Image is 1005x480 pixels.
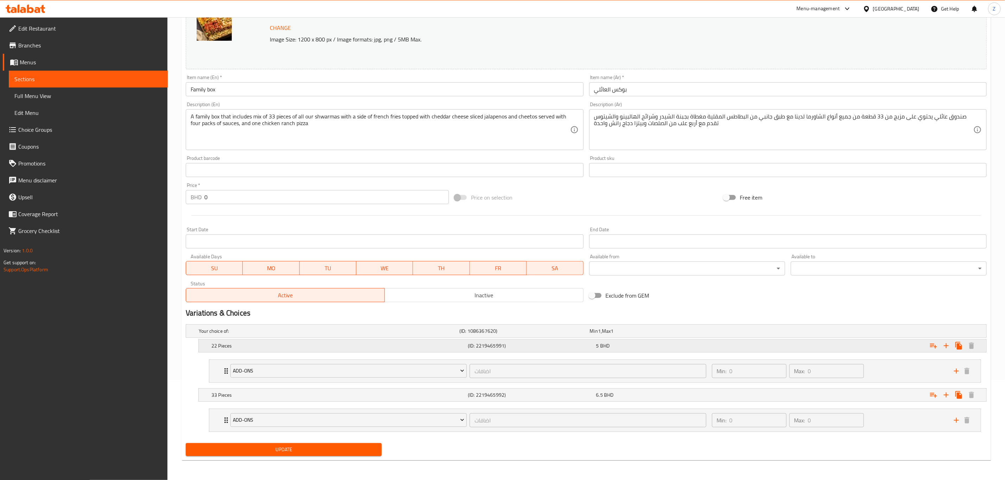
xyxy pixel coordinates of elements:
div: Expand [209,409,981,432]
button: add [951,366,962,376]
p: Min: [717,367,727,375]
span: Edit Restaurant [18,24,162,33]
span: Full Menu View [14,92,162,100]
span: Branches [18,41,162,50]
span: Coverage Report [18,210,162,218]
button: Change [267,21,294,35]
a: Menu disclaimer [3,172,168,189]
a: Full Menu View [9,87,168,104]
a: Promotions [3,155,168,172]
p: Image Size: 1200 x 800 px / Image formats: jpg, png / 5MB Max. [267,35,851,44]
button: FR [470,261,527,275]
button: Add new choice [940,339,953,352]
div: ​ [791,261,987,275]
div: Expand [186,325,986,337]
span: MO [246,263,297,273]
div: Menu-management [797,5,840,13]
span: TH [416,263,467,273]
span: 1 [611,326,614,336]
button: Add choice group [927,339,940,352]
span: Choice Groups [18,125,162,134]
button: Delete 22 Pieces [965,339,978,352]
div: [GEOGRAPHIC_DATA] [873,5,920,13]
input: Please enter product sku [589,163,987,177]
button: delete [962,415,972,426]
p: Max: [794,367,805,375]
h5: (ID: 2219465991) [468,342,593,349]
span: FR [473,263,524,273]
span: BHD [600,341,610,350]
div: ​ [589,261,785,275]
span: WE [359,263,410,273]
div: Expand [209,360,981,382]
span: 1.0.0 [22,246,33,255]
a: Upsell [3,189,168,206]
img: Family_Box_33_pieces638899170331062795.jpg [197,6,232,41]
span: Add-ons [233,416,464,424]
button: Add-ons [230,413,467,427]
button: TU [300,261,356,275]
span: 5 [596,341,599,350]
a: Branches [3,37,168,54]
button: Add new choice [940,389,953,401]
span: Free item [740,193,763,202]
span: Min [590,326,598,336]
span: Max [602,326,611,336]
button: Update [186,443,382,456]
button: SA [527,261,583,275]
h5: 33 Pieces [211,391,465,398]
span: Z [993,5,996,13]
a: Support.OpsPlatform [4,265,48,274]
p: Min: [717,416,727,424]
p: Max: [794,416,805,424]
button: Delete 33 Pieces [965,389,978,401]
a: Coupons [3,138,168,155]
span: BHD [604,390,613,400]
button: Clone new choice [953,389,965,401]
span: Sections [14,75,162,83]
button: Add choice group [927,389,940,401]
span: Update [191,445,376,454]
button: MO [243,261,299,275]
span: SU [189,263,240,273]
span: Change [270,23,291,33]
div: , [590,327,717,335]
span: Menu disclaimer [18,176,162,184]
input: Please enter price [204,190,449,204]
button: TH [413,261,470,275]
span: SA [529,263,580,273]
input: Enter name Ar [589,82,987,96]
button: delete [962,366,972,376]
a: Grocery Checklist [3,222,168,239]
input: Enter name En [186,82,583,96]
span: Version: [4,246,21,255]
span: 1 [598,326,601,336]
span: TU [303,263,354,273]
button: WE [356,261,413,275]
a: Choice Groups [3,121,168,138]
span: Exclude from GEM [606,291,649,300]
span: Promotions [18,159,162,168]
span: Inactive [388,290,581,300]
li: Expand [203,406,987,435]
h5: (ID: 1086367620) [459,327,587,335]
a: Menus [3,54,168,71]
button: SU [186,261,243,275]
div: Expand [199,339,986,352]
li: Expand [203,357,987,385]
button: Add-ons [230,364,467,378]
a: Sections [9,71,168,87]
span: Grocery Checklist [18,227,162,235]
span: Add-ons [233,367,464,375]
span: Coupons [18,142,162,151]
span: 6.5 [596,390,603,400]
span: Upsell [18,193,162,201]
button: Clone new choice [953,339,965,352]
div: Expand [199,389,986,401]
h5: Your choice of: [199,327,457,335]
a: Coverage Report [3,206,168,222]
a: Edit Menu [9,104,168,121]
h5: 22 Pieces [211,342,465,349]
button: Active [186,288,385,302]
span: Edit Menu [14,109,162,117]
